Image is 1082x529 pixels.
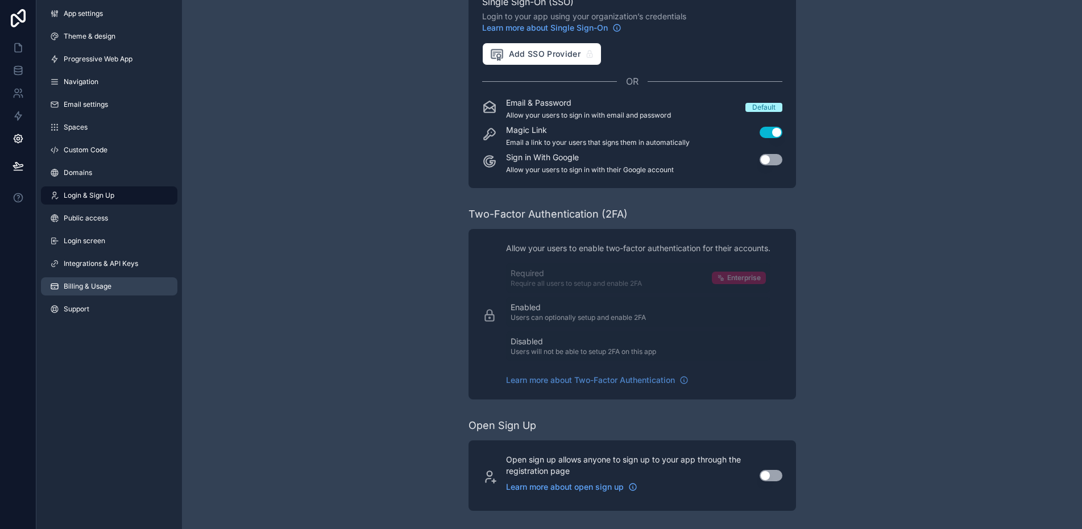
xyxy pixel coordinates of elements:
[41,50,177,68] a: Progressive Web App
[64,100,108,109] span: Email settings
[469,206,628,222] div: Two-Factor Authentication (2FA)
[490,47,581,61] span: Add SSO Provider
[64,214,108,223] span: Public access
[41,232,177,250] a: Login screen
[41,5,177,23] a: App settings
[64,191,114,200] span: Login & Sign Up
[511,313,646,322] p: Users can optionally setup and enable 2FA
[41,277,177,295] a: Billing & Usage
[64,236,105,245] span: Login screen
[41,118,177,136] a: Spaces
[506,481,637,493] a: Learn more about open sign up
[511,336,656,347] p: Disabled
[41,300,177,318] a: Support
[506,152,674,163] p: Sign in With Google
[41,186,177,205] a: Login & Sign Up
[506,124,690,136] p: Magic Link
[626,74,639,88] span: OR
[511,302,646,313] p: Enabled
[482,43,602,65] button: Add SSO Provider
[506,138,690,147] p: Email a link to your users that signs them in automatically
[506,481,624,493] span: Learn more about open sign up
[64,168,92,177] span: Domains
[482,11,782,34] span: Login to your app using your organization’s credentials
[64,9,103,18] span: App settings
[41,95,177,114] a: Email settings
[41,73,177,91] a: Navigation
[506,97,671,109] p: Email & Password
[506,165,674,174] p: Allow your users to sign in with their Google account
[64,55,132,64] span: Progressive Web App
[506,243,770,254] p: Allow your users to enable two-factor authentication for their accounts.
[506,454,746,477] p: Open sign up allows anyone to sign up to your app through the registration page
[511,268,642,279] p: Required
[511,279,642,288] p: Require all users to setup and enable 2FA
[727,273,761,282] span: Enterprise
[469,418,536,434] div: Open Sign Up
[64,123,88,132] span: Spaces
[41,141,177,159] a: Custom Code
[41,255,177,273] a: Integrations & API Keys
[64,32,115,41] span: Theme & design
[64,282,111,291] span: Billing & Usage
[64,259,138,268] span: Integrations & API Keys
[482,22,608,34] span: Learn more about Single Sign-On
[41,164,177,182] a: Domains
[64,77,98,86] span: Navigation
[64,305,89,314] span: Support
[511,347,656,356] p: Users will not be able to setup 2FA on this app
[41,209,177,227] a: Public access
[64,145,107,155] span: Custom Code
[506,111,671,120] p: Allow your users to sign in with email and password
[506,374,689,386] a: Learn more about Two-Factor Authentication
[752,103,776,112] div: Default
[41,27,177,45] a: Theme & design
[482,22,621,34] a: Learn more about Single Sign-On
[506,374,675,386] span: Learn more about Two-Factor Authentication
